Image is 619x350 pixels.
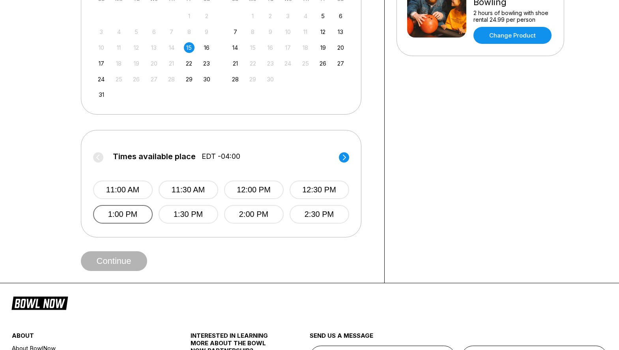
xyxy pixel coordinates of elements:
div: Not available Thursday, September 11th, 2025 [300,26,311,37]
div: Not available Friday, August 8th, 2025 [184,26,194,37]
div: Not available Monday, September 1st, 2025 [247,11,258,21]
div: Not available Monday, September 15th, 2025 [247,42,258,53]
div: Not available Thursday, August 21st, 2025 [166,58,177,69]
div: Not available Wednesday, August 6th, 2025 [149,26,159,37]
div: Choose Saturday, September 27th, 2025 [335,58,346,69]
div: Choose Saturday, August 16th, 2025 [201,42,212,53]
button: 2:30 PM [290,205,349,224]
div: Not available Saturday, August 9th, 2025 [201,26,212,37]
div: Not available Friday, August 1st, 2025 [184,11,194,21]
div: Choose Friday, August 29th, 2025 [184,74,194,85]
div: Choose Sunday, September 21st, 2025 [230,58,241,69]
div: Choose Friday, September 19th, 2025 [318,42,328,53]
div: Not available Thursday, September 18th, 2025 [300,42,311,53]
div: Not available Thursday, September 4th, 2025 [300,11,311,21]
div: Not available Sunday, August 10th, 2025 [96,42,107,53]
div: Not available Monday, August 25th, 2025 [114,74,124,85]
div: Not available Tuesday, August 12th, 2025 [131,42,142,53]
button: 1:00 PM [93,205,153,224]
a: Change Product [473,27,552,44]
div: Not available Thursday, September 25th, 2025 [300,58,311,69]
div: Not available Tuesday, September 9th, 2025 [265,26,276,37]
div: Not available Thursday, August 28th, 2025 [166,74,177,85]
div: month 2025-09 [229,10,347,85]
div: Not available Wednesday, September 17th, 2025 [282,42,293,53]
div: Not available Tuesday, September 30th, 2025 [265,74,276,85]
div: Choose Saturday, August 30th, 2025 [201,74,212,85]
button: 12:00 PM [224,181,284,199]
div: Choose Saturday, September 6th, 2025 [335,11,346,21]
div: Not available Wednesday, August 13th, 2025 [149,42,159,53]
div: Not available Monday, August 18th, 2025 [114,58,124,69]
div: Choose Friday, August 22nd, 2025 [184,58,194,69]
div: Not available Tuesday, August 19th, 2025 [131,58,142,69]
div: Not available Tuesday, September 2nd, 2025 [265,11,276,21]
div: month 2025-08 [95,10,213,100]
button: 2:00 PM [224,205,284,224]
div: Not available Tuesday, August 5th, 2025 [131,26,142,37]
div: Choose Sunday, August 17th, 2025 [96,58,107,69]
button: 12:30 PM [290,181,349,199]
div: Not available Tuesday, September 16th, 2025 [265,42,276,53]
div: Choose Sunday, September 28th, 2025 [230,74,241,85]
div: Choose Saturday, August 23rd, 2025 [201,58,212,69]
div: Not available Wednesday, August 27th, 2025 [149,74,159,85]
div: Not available Thursday, August 14th, 2025 [166,42,177,53]
div: Choose Sunday, September 14th, 2025 [230,42,241,53]
div: Choose Saturday, September 20th, 2025 [335,42,346,53]
button: 11:30 AM [159,181,218,199]
div: 2 hours of bowling with shoe rental 24.99 per person [473,9,554,23]
div: send us a message [310,332,608,346]
div: Not available Monday, September 29th, 2025 [247,74,258,85]
div: Choose Friday, August 15th, 2025 [184,42,194,53]
div: about [12,332,161,343]
div: Not available Monday, August 11th, 2025 [114,42,124,53]
div: Not available Saturday, August 2nd, 2025 [201,11,212,21]
div: Not available Tuesday, August 26th, 2025 [131,74,142,85]
div: Choose Sunday, September 7th, 2025 [230,26,241,37]
div: Choose Sunday, August 31st, 2025 [96,89,107,100]
button: 1:30 PM [159,205,218,224]
span: EDT -04:00 [202,152,240,161]
div: Choose Sunday, August 24th, 2025 [96,74,107,85]
div: Not available Monday, September 22nd, 2025 [247,58,258,69]
div: Not available Wednesday, September 10th, 2025 [282,26,293,37]
div: Not available Tuesday, September 23rd, 2025 [265,58,276,69]
div: Not available Thursday, August 7th, 2025 [166,26,177,37]
span: Times available place [113,152,196,161]
div: Not available Monday, August 4th, 2025 [114,26,124,37]
div: Not available Wednesday, September 3rd, 2025 [282,11,293,21]
div: Not available Wednesday, August 20th, 2025 [149,58,159,69]
button: 11:00 AM [93,181,153,199]
div: Choose Friday, September 26th, 2025 [318,58,328,69]
div: Not available Wednesday, September 24th, 2025 [282,58,293,69]
div: Not available Sunday, August 3rd, 2025 [96,26,107,37]
div: Choose Friday, September 12th, 2025 [318,26,328,37]
div: Choose Friday, September 5th, 2025 [318,11,328,21]
div: Not available Monday, September 8th, 2025 [247,26,258,37]
div: Choose Saturday, September 13th, 2025 [335,26,346,37]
